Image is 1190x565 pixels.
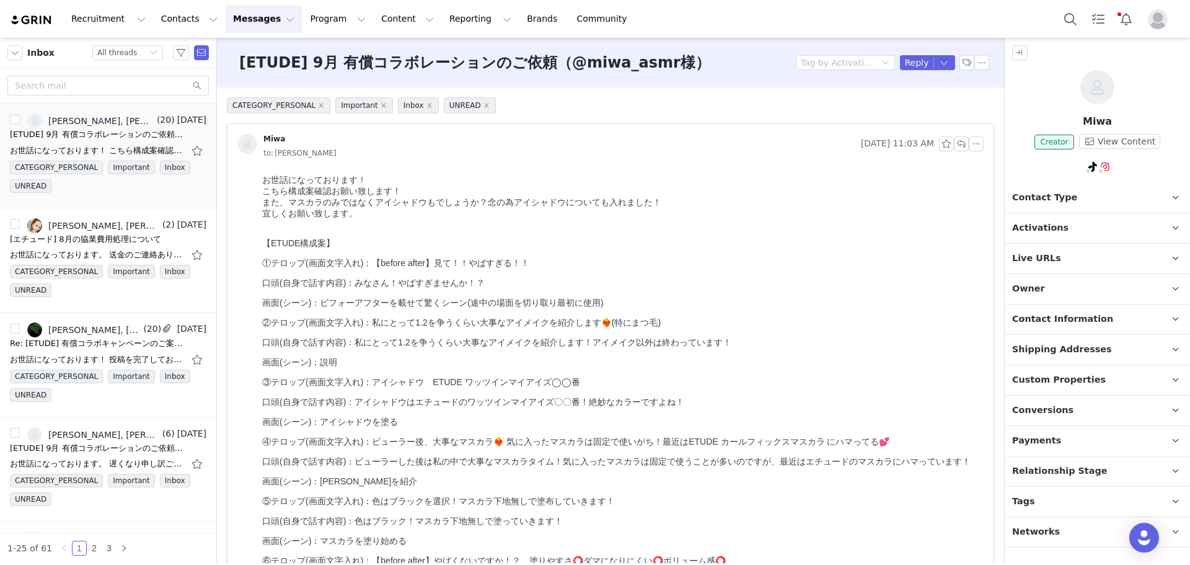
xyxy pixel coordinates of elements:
[5,267,721,278] p: ④テロップ(画面文字入れ)：ビューラー後、大事なマスカラ❤️‍🔥 気に入ったマスカラは固定で使いがち！最近はETUDE カールフィックスマスカラ にハマってる💕
[5,326,721,337] p: ⑤テロップ(画面文字入れ)：色はブラックを選択！マスカラ下地無しで塗布していきます！
[160,427,175,440] span: (6)
[5,437,721,448] p: 画面(シーン)：完成してビフォーアフターを見せてから説明する
[64,5,153,33] button: Recruitment
[239,51,710,74] h3: [ETUDE] 9月 有償コラボレーションのご依頼（@miwa_asmr様）
[1113,5,1140,33] button: Notifications
[57,541,72,556] li: Previous Page
[48,116,154,126] div: [PERSON_NAME], [PERSON_NAME]
[1100,162,1110,172] img: instagram.svg
[398,97,439,113] span: Inbox
[1012,252,1061,265] span: Live URLs
[1080,70,1114,104] img: Miwa
[1012,313,1113,326] span: Contact Information
[1148,9,1168,29] img: placeholder-profile.jpg
[117,541,131,556] li: Next Page
[1012,282,1045,296] span: Owner
[1012,404,1073,417] span: Conversions
[10,283,51,297] span: UNREAD
[5,16,721,27] div: こちら構成案確認お願い致します！
[102,541,117,556] li: 3
[227,124,994,170] div: Miwa [DATE] 11:03 AMto:[PERSON_NAME]
[1079,134,1160,149] button: View Content
[102,541,116,555] a: 3
[5,476,721,499] p: 口頭(自身で話す内容)：そして安心のウォータープルーフ！滲みにくいから今年の夏も助かりました！マスカラ大好き人間の特大おすすめ[GEOGRAPHIC_DATA]でした！是非参考にしてね！ばいばいーい！
[226,5,302,33] button: Messages
[7,541,52,556] li: 1-25 of 61
[27,532,42,546] img: c117b3e8-bc92-4699-bd2c-d26893044542.jpg
[900,55,934,70] button: Reply
[801,56,874,69] div: Tag by Activation
[10,492,51,506] span: UNREAD
[570,5,640,33] a: Community
[5,456,721,468] p: ⑦テロップ(画面文字入れ)：安心のウォータープルーフで滲みにくい🥹✨マスカラ大好き人間の特大おすすめマスカラでした！是非参考にしてね！
[27,47,55,60] span: Inbox
[10,179,51,193] span: UNREAD
[160,265,190,278] span: Inbox
[27,532,154,546] a: しんとう[PERSON_NAME], [PERSON_NAME], [PERSON_NAME]
[10,458,183,470] div: お世話になっております。 遅くなり申し訳ございません。 ではリールをTikTok転載ありで4.5万円でお願いできますでしょうか？ よろしくお願いいたします。 fu yu 2025年8月26日(火...
[1012,221,1069,235] span: Activations
[1085,5,1112,33] a: Tasks
[519,5,568,33] a: Brands
[1012,434,1061,448] span: Payments
[5,187,721,198] p: 画面(シーン)：説明
[263,134,285,144] div: Miwa
[27,323,42,337] img: 4c54ea2a-e78c-497e-8a5f-e67315f2dc87--s.jpg
[318,102,324,109] i: icon: close
[10,265,103,278] span: CATEGORY_PERSONAL
[1012,525,1060,539] span: Networks
[483,102,490,109] i: icon: close
[442,5,519,33] button: Reporting
[1012,465,1108,478] span: Relationship Stage
[1140,9,1180,29] button: Profile
[194,45,209,60] span: Send Email
[141,323,161,336] span: (20)
[1057,5,1084,33] button: Search
[72,541,87,556] li: 1
[335,97,393,113] span: Important
[227,97,330,113] span: CATEGORY_PERSONAL
[882,59,889,68] i: icon: down
[5,346,721,357] p: 口頭(自身で話す内容)：色はブラック！マスカラ下地無しで塗っていきます！
[61,545,68,552] i: icon: left
[5,167,721,179] p: 口頭(自身で話す内容)：私にとって1.2を争うくらい大事なアイメイクを紹介します！アイメイク以外は終わっています！
[5,38,721,50] div: 宜しくお願い致します。
[27,218,160,233] a: [PERSON_NAME], [PERSON_NAME]
[150,49,157,58] i: icon: down
[160,161,190,174] span: Inbox
[1129,523,1159,553] div: Open Intercom Messenger
[10,233,161,246] div: [エチュード] 8月の協業費用処理について
[302,5,373,33] button: Program
[48,325,141,335] div: [PERSON_NAME], [PERSON_NAME]
[154,5,225,33] button: Contacts
[108,370,155,383] span: Important
[1012,495,1035,509] span: Tags
[160,218,175,231] span: (2)
[444,97,496,113] span: UNREAD
[108,265,155,278] span: Important
[1012,191,1077,205] span: Contact Type
[48,221,160,231] div: [PERSON_NAME], [PERSON_NAME]
[160,370,190,383] span: Inbox
[426,102,433,109] i: icon: close
[5,287,721,298] p: 口頭(自身で話す内容)：ビューラーした後は私の中で大事なマスカラタイム！気に入ったマスカラは固定で使うことが多いのですが、最近はエチュードのマスカラにハマっています！
[97,46,137,60] div: All threads
[237,134,257,154] img: 9f5de37f-36ce-4bf7-8334-b1c5580d9fb9--s.jpg
[27,427,42,442] img: d20262d1-4dd1-4e14-a7df-ab55d4eb2631--s.jpg
[5,227,721,238] p: 口頭(自身で話す内容)：アイシャドウはエチュードのワッツインマイアイズ〇〇番！絶妙なカラーですよね！
[10,474,103,487] span: CATEGORY_PERSONAL
[108,161,155,174] span: Important
[263,146,337,160] span: [PERSON_NAME]
[1005,114,1190,129] p: Miwa
[10,14,53,26] img: grin logo
[120,545,128,552] i: icon: right
[5,27,721,38] div: また、マスカラのみではなくアイシャドウもでしょうか？念の為アイシャドウについても入れました！
[73,541,86,555] a: 1
[27,218,42,233] img: efd5cbb5-93de-4784-ac97-80f4dde6b26b.jpg
[237,134,285,154] a: Miwa
[5,306,721,318] p: 画面(シーン)：[PERSON_NAME]を紹介
[5,148,721,159] p: ②テロップ(画面文字入れ)：私にとって1.2を争うくらい大事なアイメイクを紹介します❤️‍🔥(特にまつ毛)
[10,354,183,366] div: お世話になっております！ 投稿を完了しておりますので、ご報告となります。 ▼Instagram https://www.instagram.com/reel/DN8JIjBEhEs/?igsh=...
[1012,373,1106,387] span: Custom Properties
